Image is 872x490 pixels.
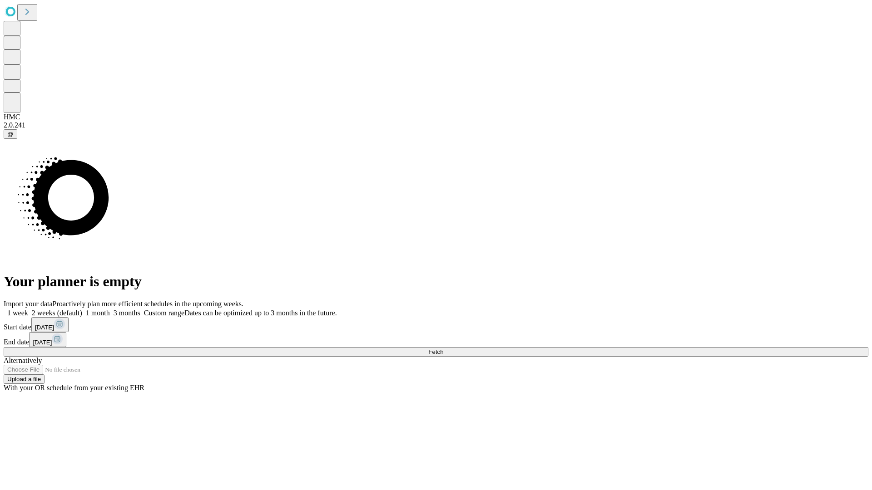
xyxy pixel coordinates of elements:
[86,309,110,317] span: 1 month
[4,347,868,357] button: Fetch
[33,339,52,346] span: [DATE]
[4,384,144,392] span: With your OR schedule from your existing EHR
[4,129,17,139] button: @
[4,113,868,121] div: HMC
[4,121,868,129] div: 2.0.241
[144,309,184,317] span: Custom range
[4,300,53,308] span: Import your data
[4,332,868,347] div: End date
[4,317,868,332] div: Start date
[31,317,69,332] button: [DATE]
[53,300,243,308] span: Proactively plan more efficient schedules in the upcoming weeks.
[4,357,42,364] span: Alternatively
[184,309,337,317] span: Dates can be optimized up to 3 months in the future.
[29,332,66,347] button: [DATE]
[114,309,140,317] span: 3 months
[7,309,28,317] span: 1 week
[4,374,45,384] button: Upload a file
[35,324,54,331] span: [DATE]
[428,348,443,355] span: Fetch
[7,131,14,137] span: @
[4,273,868,290] h1: Your planner is empty
[32,309,82,317] span: 2 weeks (default)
